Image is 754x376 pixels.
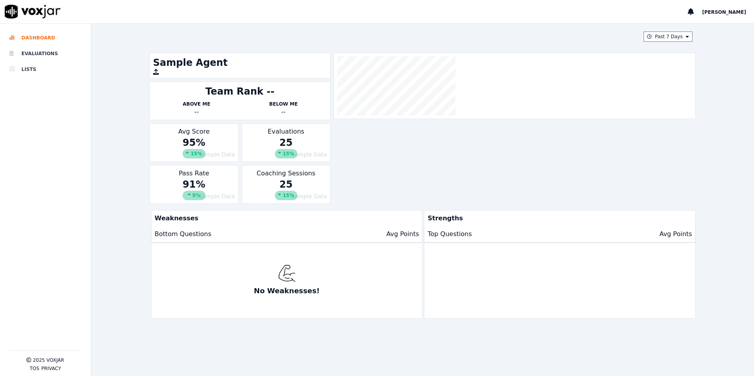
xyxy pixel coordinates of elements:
[9,46,81,61] a: Evaluations
[33,357,64,363] p: 2025 Voxjar
[153,101,240,107] p: Above Me
[5,5,61,19] img: voxjar logo
[183,178,205,200] div: 91%
[254,285,320,296] p: No Weaknesses!
[702,7,754,17] button: [PERSON_NAME]
[183,149,205,158] div: 15%
[386,229,419,239] p: Avg Points
[41,365,61,372] button: Privacy
[702,9,746,15] span: [PERSON_NAME]
[427,229,472,239] p: Top Questions
[149,165,238,204] div: Pass Rate
[9,61,81,77] a: Lists
[275,178,297,200] div: 25
[205,85,274,98] div: Team Rank --
[275,191,297,200] div: 15%
[149,123,238,162] div: Avg Score
[245,151,327,158] div: Sample Data
[245,192,327,200] div: Sample Data
[30,365,39,372] button: TOS
[153,151,235,158] div: Sample Data
[275,136,297,158] div: 25
[659,229,692,239] p: Avg Points
[9,30,81,46] a: Dashboard
[151,210,419,226] p: Weaknesses
[153,192,235,200] div: Sample Data
[183,191,205,200] div: 5%
[153,107,240,117] div: --
[240,107,327,117] div: --
[240,101,327,107] p: Below Me
[183,136,205,158] div: 95%
[278,264,296,282] img: muscle
[155,229,211,239] p: Bottom Questions
[424,210,692,226] p: Strengths
[242,123,330,162] div: Evaluations
[242,165,330,204] div: Coaching Sessions
[153,56,327,69] h1: Sample Agent
[644,32,692,42] button: Past 7 Days
[275,149,297,158] div: 15%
